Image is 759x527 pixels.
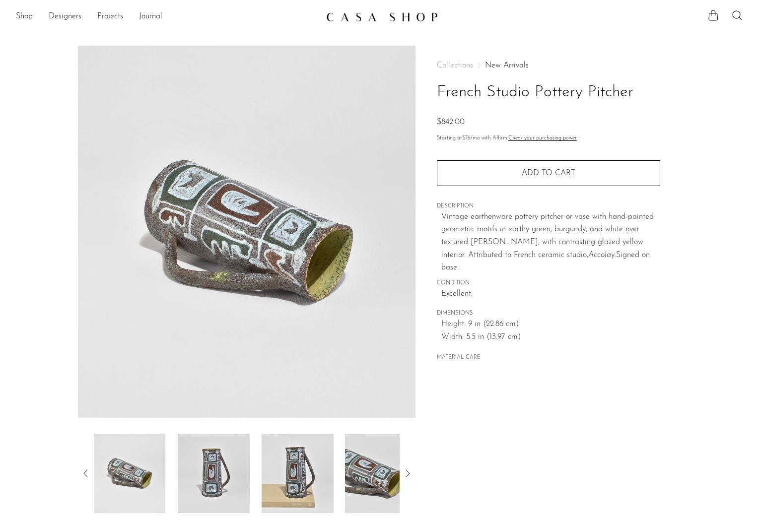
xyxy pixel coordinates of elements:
[78,46,416,418] img: French Studio Pottery Pitcher
[345,434,417,513] img: French Studio Pottery Pitcher
[16,8,318,25] ul: NEW HEADER MENU
[16,10,33,23] a: Shop
[437,80,660,105] h1: French Studio Pottery Pitcher
[178,434,250,513] img: French Studio Pottery Pitcher
[93,434,165,513] img: French Studio Pottery Pitcher
[441,318,660,331] span: Height: 9 in (22.86 cm)
[588,251,616,259] em: Accolay.
[437,118,465,126] span: $842.00
[508,135,577,141] a: Check your purchasing power - Learn more about Affirm Financing (opens in modal)
[97,10,123,23] a: Projects
[462,135,471,141] span: $76
[262,434,334,513] img: French Studio Pottery Pitcher
[437,354,481,362] button: MATERIAL CARE
[49,10,81,23] a: Designers
[522,169,575,178] span: Add to cart
[441,331,660,344] span: Width: 5.5 in (13.97 cm)
[437,279,660,288] span: CONDITION
[441,288,660,301] span: Excellent.
[485,62,529,69] a: New Arrivals
[139,10,162,23] a: Journal
[437,202,660,211] span: DESCRIPTION
[437,160,660,186] button: Add to cart
[441,211,660,274] p: Vintage earthenware pottery pitcher or vase with hand-painted geometric motifs in earthy green, b...
[437,309,660,318] span: DIMENSIONS
[437,134,660,143] p: Starting at /mo with Affirm.
[16,8,318,25] nav: Desktop navigation
[437,62,660,69] nav: Breadcrumbs
[437,62,473,69] span: Collections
